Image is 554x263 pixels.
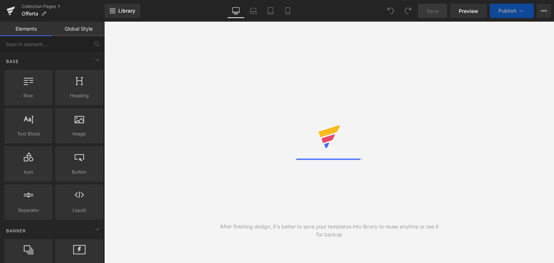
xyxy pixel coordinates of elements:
span: Separator [6,206,50,214]
span: Save [427,7,439,15]
span: Button [57,168,101,176]
button: Publish [490,4,534,18]
a: Laptop [245,4,262,18]
span: Image [57,130,101,138]
span: Publish [498,8,516,14]
span: Offerta [22,11,38,17]
a: Tablet [262,4,279,18]
span: Icon [6,168,50,176]
a: Desktop [227,4,245,18]
span: Text Block [6,130,50,138]
span: Liquid [57,206,101,214]
button: Undo [383,4,398,18]
span: Library [118,8,135,14]
a: Collection Pages [22,4,105,9]
a: Global Style [52,22,105,36]
a: Preview [450,4,487,18]
button: More [537,4,551,18]
div: After finishing design, it's better to save your templates into library to reuse anytime or use i... [217,223,442,239]
span: Banner [5,227,27,234]
span: Row [6,92,50,99]
a: Mobile [279,4,296,18]
span: Heading [57,92,101,99]
button: Redo [401,4,415,18]
span: Base [5,58,19,65]
a: New Library [105,4,140,18]
span: Preview [459,7,478,15]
